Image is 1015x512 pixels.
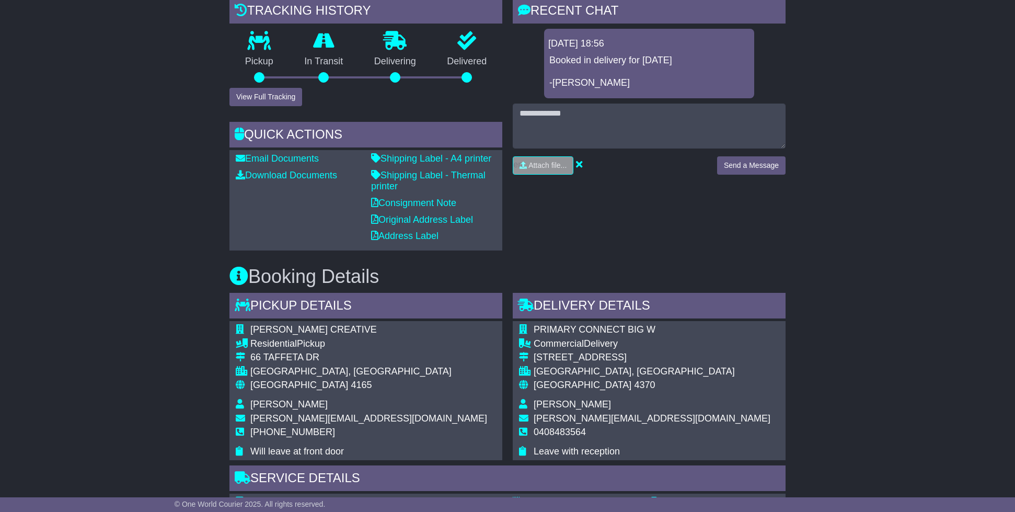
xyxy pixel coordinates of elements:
[250,446,344,457] span: Will leave at front door
[534,427,586,437] span: 0408483564
[250,366,487,378] div: [GEOGRAPHIC_DATA], [GEOGRAPHIC_DATA]
[250,427,335,437] span: [PHONE_NUMBER]
[534,338,584,349] span: Commercial
[289,56,359,67] p: In Transit
[351,380,372,390] span: 4165
[534,399,611,409] span: [PERSON_NAME]
[371,214,473,225] a: Original Address Label
[229,122,502,150] div: Quick Actions
[229,293,502,321] div: Pickup Details
[236,153,319,164] a: Email Documents
[371,198,456,208] a: Consignment Note
[534,324,655,335] span: PRIMARY CONNECT BIG W
[250,413,487,424] span: [PERSON_NAME][EMAIL_ADDRESS][DOMAIN_NAME]
[229,56,289,67] p: Pickup
[717,156,786,175] button: Send a Message
[534,413,770,424] span: [PERSON_NAME][EMAIL_ADDRESS][DOMAIN_NAME]
[549,55,749,89] p: Booked in delivery for [DATE] -[PERSON_NAME]
[371,170,486,192] a: Shipping Label - Thermal printer
[548,38,750,50] div: [DATE] 18:56
[534,446,620,457] span: Leave with reception
[229,88,302,106] button: View Full Tracking
[175,500,326,508] span: © One World Courier 2025. All rights reserved.
[250,399,328,409] span: [PERSON_NAME]
[250,380,348,390] span: [GEOGRAPHIC_DATA]
[634,380,655,390] span: 4370
[534,366,770,378] div: [GEOGRAPHIC_DATA], [GEOGRAPHIC_DATA]
[371,153,491,164] a: Shipping Label - A4 printer
[229,266,786,287] h3: Booking Details
[534,380,631,390] span: [GEOGRAPHIC_DATA]
[250,338,487,350] div: Pickup
[359,56,432,67] p: Delivering
[371,231,439,241] a: Address Label
[534,338,770,350] div: Delivery
[250,324,377,335] span: [PERSON_NAME] CREATIVE
[236,170,337,180] a: Download Documents
[432,56,503,67] p: Delivered
[250,352,487,363] div: 66 TAFFETA DR
[534,352,770,363] div: [STREET_ADDRESS]
[513,293,786,321] div: Delivery Details
[250,338,297,349] span: Residential
[229,465,786,494] div: Service Details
